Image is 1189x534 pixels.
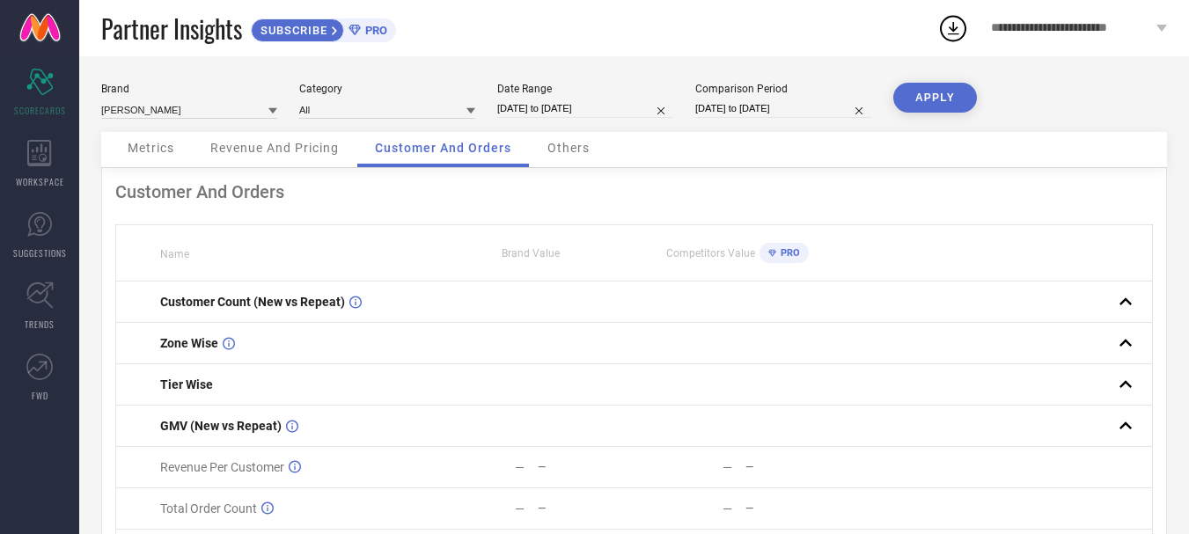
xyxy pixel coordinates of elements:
[25,318,55,331] span: TRENDS
[160,501,257,516] span: Total Order Count
[160,248,189,260] span: Name
[937,12,969,44] div: Open download list
[497,83,673,95] div: Date Range
[515,501,525,516] div: —
[252,24,332,37] span: SUBSCRIBE
[695,83,871,95] div: Comparison Period
[538,502,633,515] div: —
[745,461,840,473] div: —
[160,336,218,350] span: Zone Wise
[666,247,755,260] span: Competitors Value
[13,246,67,260] span: SUGGESTIONS
[695,99,871,118] input: Select comparison period
[723,501,732,516] div: —
[32,389,48,402] span: FWD
[893,83,977,113] button: APPLY
[101,83,277,95] div: Brand
[160,377,213,391] span: Tier Wise
[128,141,174,155] span: Metrics
[538,461,633,473] div: —
[115,181,1153,202] div: Customer And Orders
[14,104,66,117] span: SCORECARDS
[502,247,560,260] span: Brand Value
[160,460,284,474] span: Revenue Per Customer
[160,419,282,433] span: GMV (New vs Repeat)
[101,11,242,47] span: Partner Insights
[361,24,387,37] span: PRO
[251,14,396,42] a: SUBSCRIBEPRO
[497,99,673,118] input: Select date range
[210,141,339,155] span: Revenue And Pricing
[375,141,511,155] span: Customer And Orders
[745,502,840,515] div: —
[16,175,64,188] span: WORKSPACE
[160,295,345,309] span: Customer Count (New vs Repeat)
[515,460,525,474] div: —
[776,247,800,259] span: PRO
[547,141,590,155] span: Others
[723,460,732,474] div: —
[299,83,475,95] div: Category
